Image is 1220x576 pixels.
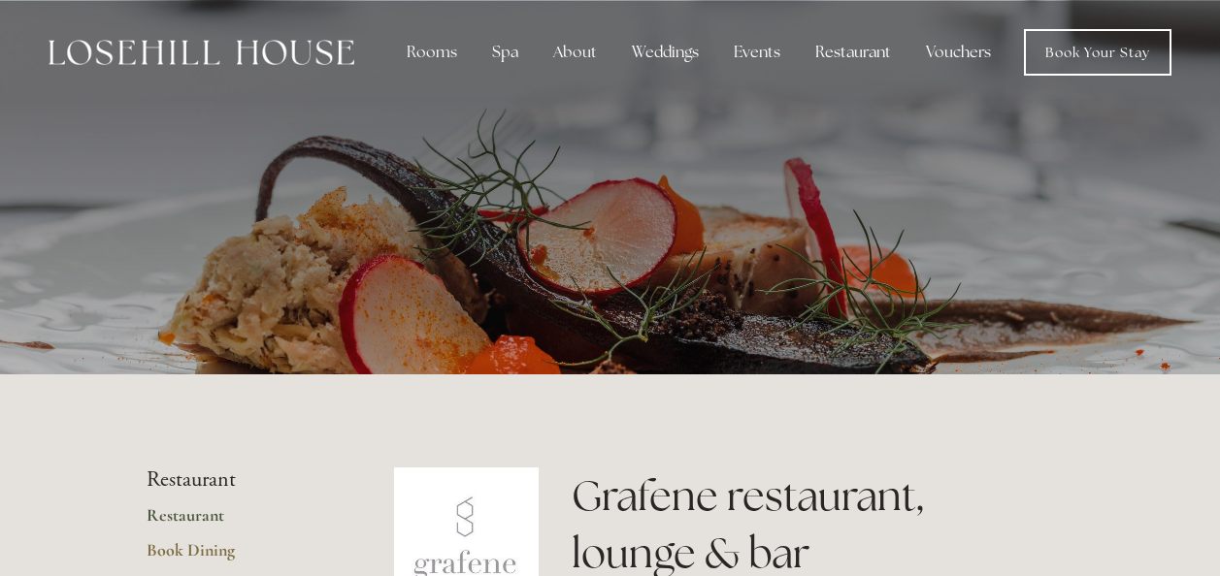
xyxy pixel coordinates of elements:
[147,467,332,493] li: Restaurant
[910,33,1006,72] a: Vouchers
[616,33,714,72] div: Weddings
[800,33,907,72] div: Restaurant
[538,33,612,72] div: About
[147,539,332,574] a: Book Dining
[391,33,473,72] div: Rooms
[718,33,796,72] div: Events
[1024,29,1171,76] a: Book Your Stay
[477,33,534,72] div: Spa
[49,40,354,65] img: Losehill House
[147,504,332,539] a: Restaurant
